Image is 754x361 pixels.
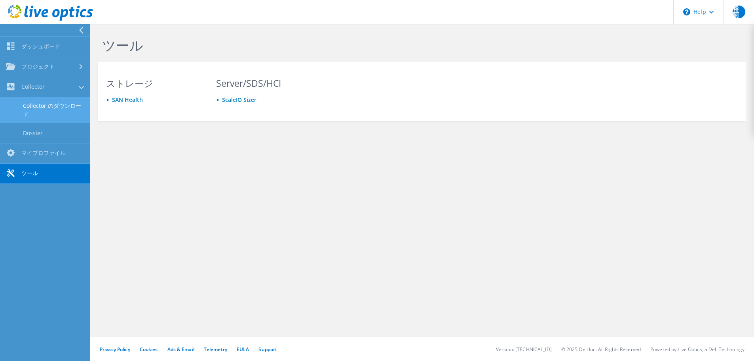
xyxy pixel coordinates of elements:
h3: ストレージ [106,79,201,88]
a: Ads & Email [167,346,194,353]
a: Telemetry [204,346,227,353]
li: © 2025 Dell Inc. All Rights Reserved [561,346,641,353]
span: 裕阿 [733,6,745,18]
h3: Server/SDS/HCI [216,79,311,88]
a: SAN Health [112,96,143,103]
li: Powered by Live Optics, a Dell Technology [650,346,745,353]
li: Version: [TECHNICAL_ID] [496,346,552,353]
svg: \n [683,8,690,15]
h1: ツール [102,37,636,53]
a: Support [258,346,277,353]
a: ScaleIO Sizer [222,96,256,103]
a: EULA [237,346,249,353]
a: Privacy Policy [100,346,130,353]
a: Cookies [140,346,158,353]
